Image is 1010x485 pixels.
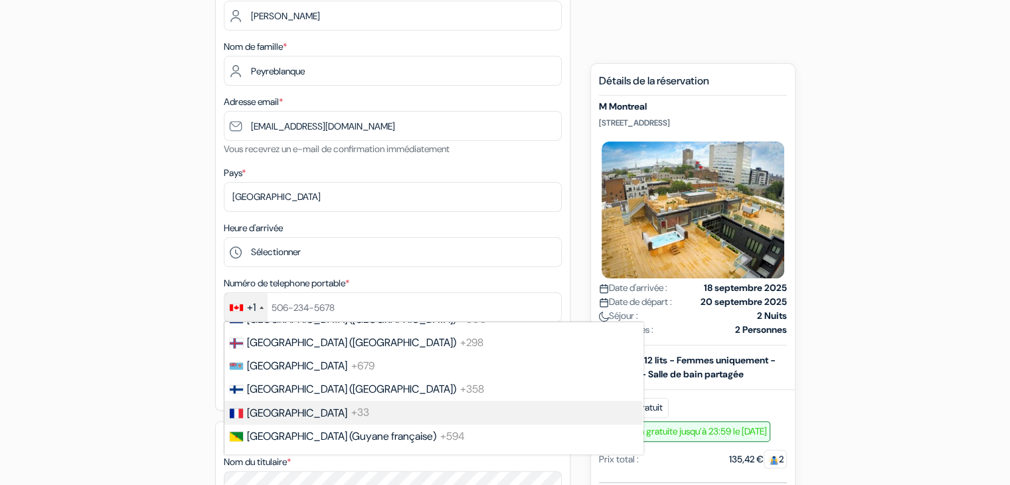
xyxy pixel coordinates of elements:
span: +358 [460,382,484,396]
span: [GEOGRAPHIC_DATA] ([GEOGRAPHIC_DATA]) [247,382,456,396]
span: +298 [460,336,483,349]
span: 2 [764,450,787,468]
div: Canada: +1 [224,293,268,322]
input: 506-234-5678 [224,292,562,322]
ul: List of countries [224,322,643,454]
span: Date d'arrivée : [599,281,667,295]
strong: 20 septembre 2025 [701,295,787,309]
span: [GEOGRAPHIC_DATA] ([GEOGRAPHIC_DATA]) [247,336,456,349]
label: Adresse email [224,95,283,109]
strong: 2 Personnes [735,323,787,337]
b: Dortoir de 12 lits - Femmes uniquement - Standard - Salle de bain partagée [599,354,776,380]
label: Nom du titulaire [224,455,291,469]
strong: 2 Nuits [757,309,787,323]
img: calendar.svg [599,298,609,308]
label: Nom de famille [224,40,287,54]
img: calendar.svg [599,284,609,294]
span: +594 [440,429,465,443]
span: Date de départ : [599,295,672,309]
span: [GEOGRAPHIC_DATA] [247,406,347,420]
img: guest.svg [769,455,779,465]
span: Annulation gratuite jusqu’à 23:59 le [DATE] [599,421,770,442]
h5: Détails de la réservation [599,74,787,96]
span: Séjour : [599,309,638,323]
span: [GEOGRAPHIC_DATA] [247,359,347,373]
input: Entrer le nom de famille [224,56,562,86]
div: Prix total : [599,452,639,466]
label: Numéro de telephone portable [224,276,349,290]
label: Pays [224,166,246,180]
h5: M Montreal [599,101,787,112]
small: Vous recevrez un e-mail de confirmation immédiatement [224,143,450,155]
span: +689 [460,452,484,466]
input: Entrer adresse e-mail [224,111,562,141]
label: Heure d'arrivée [224,221,283,235]
span: [GEOGRAPHIC_DATA] (Guyane française) [247,429,436,443]
p: [STREET_ADDRESS] [599,118,787,128]
div: +1 [247,300,256,316]
strong: 18 septembre 2025 [704,281,787,295]
div: 135,42 € [729,452,787,466]
span: +679 [351,359,375,373]
span: +33 [351,406,369,420]
input: Entrez votre prénom [224,1,562,31]
span: [GEOGRAPHIC_DATA] ([GEOGRAPHIC_DATA]) [247,452,456,466]
img: moon.svg [599,312,609,322]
